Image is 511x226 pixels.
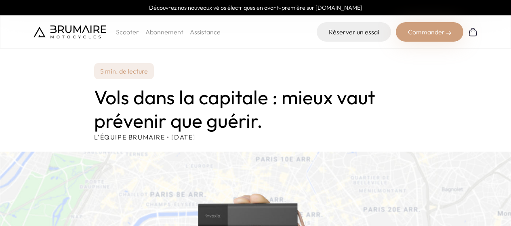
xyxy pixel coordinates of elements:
[446,31,451,36] img: right-arrow-2.png
[396,22,463,42] div: Commander
[317,22,391,42] a: Réserver un essai
[94,132,417,142] p: L'équipe Brumaire • [DATE]
[190,28,221,36] a: Assistance
[145,28,183,36] a: Abonnement
[94,63,154,79] p: 5 min. de lecture
[116,27,139,37] p: Scooter
[34,25,106,38] img: Brumaire Motocycles
[94,86,417,132] h1: Vols dans la capitale : mieux vaut prévenir que guérir.
[468,27,478,37] img: Panier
